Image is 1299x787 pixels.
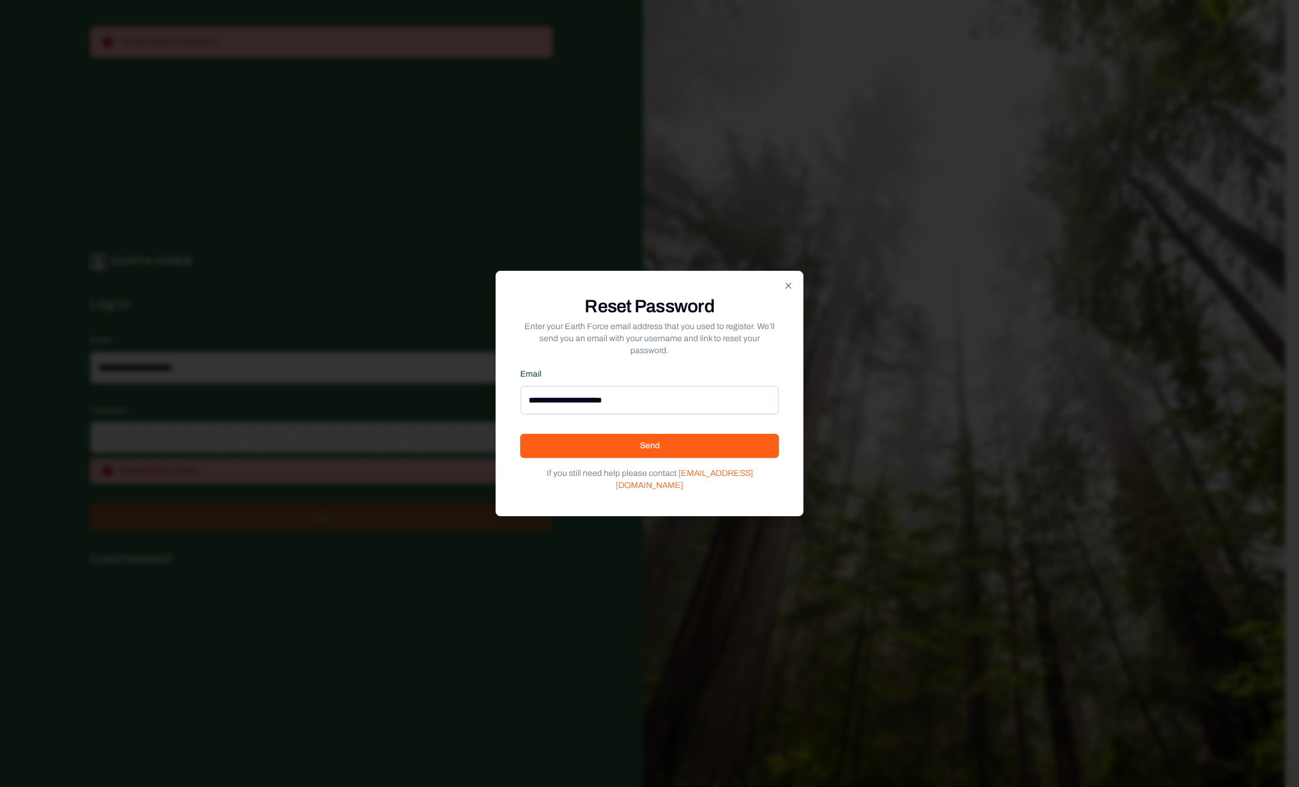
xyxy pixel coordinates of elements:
[520,434,779,458] button: Send
[520,369,541,378] label: Email
[520,295,779,317] h2: Reset Password
[520,468,779,492] p: If you still need help please contact
[616,469,753,490] a: [EMAIL_ADDRESS][DOMAIN_NAME]
[520,321,779,357] p: Enter your Earth Force email address that you used to register. We’ll send you an email with your...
